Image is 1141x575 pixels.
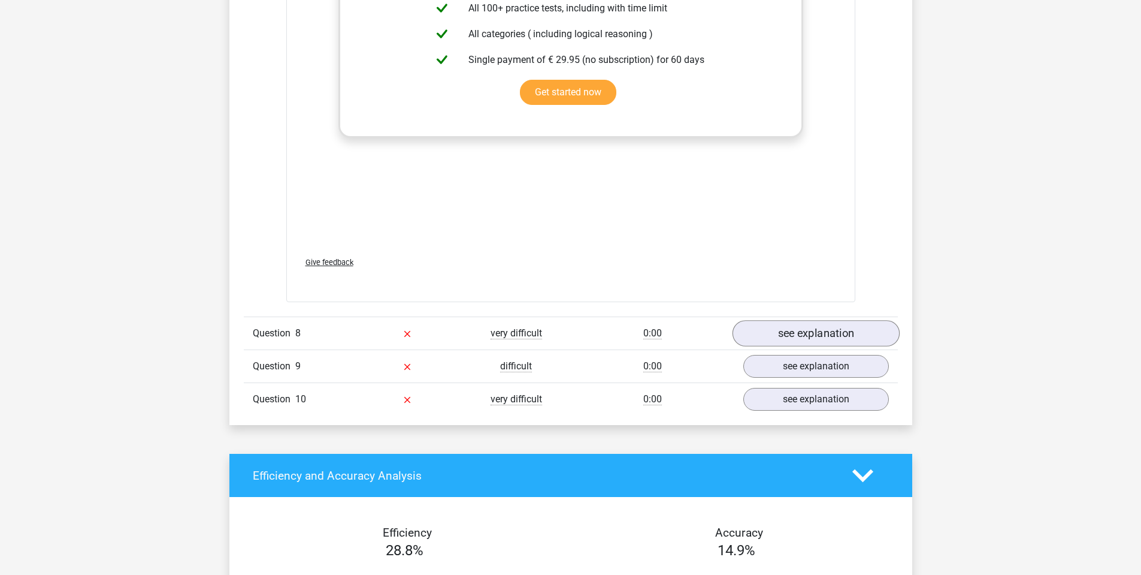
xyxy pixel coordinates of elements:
[643,360,662,372] span: 0:00
[643,393,662,405] span: 0:00
[253,326,295,341] span: Question
[500,360,532,372] span: difficult
[253,392,295,407] span: Question
[253,359,295,374] span: Question
[743,355,889,378] a: see explanation
[295,360,301,372] span: 9
[305,258,353,267] span: Give feedback
[295,393,306,405] span: 10
[491,327,542,339] span: very difficult
[386,542,423,559] span: 28.8%
[732,320,899,347] a: see explanation
[253,469,834,483] h4: Efficiency and Accuracy Analysis
[520,80,616,105] a: Get started now
[643,327,662,339] span: 0:00
[718,542,755,559] span: 14.9%
[253,526,562,540] h4: Efficiency
[743,388,889,411] a: see explanation
[491,393,542,405] span: very difficult
[295,327,301,339] span: 8
[585,526,894,540] h4: Accuracy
